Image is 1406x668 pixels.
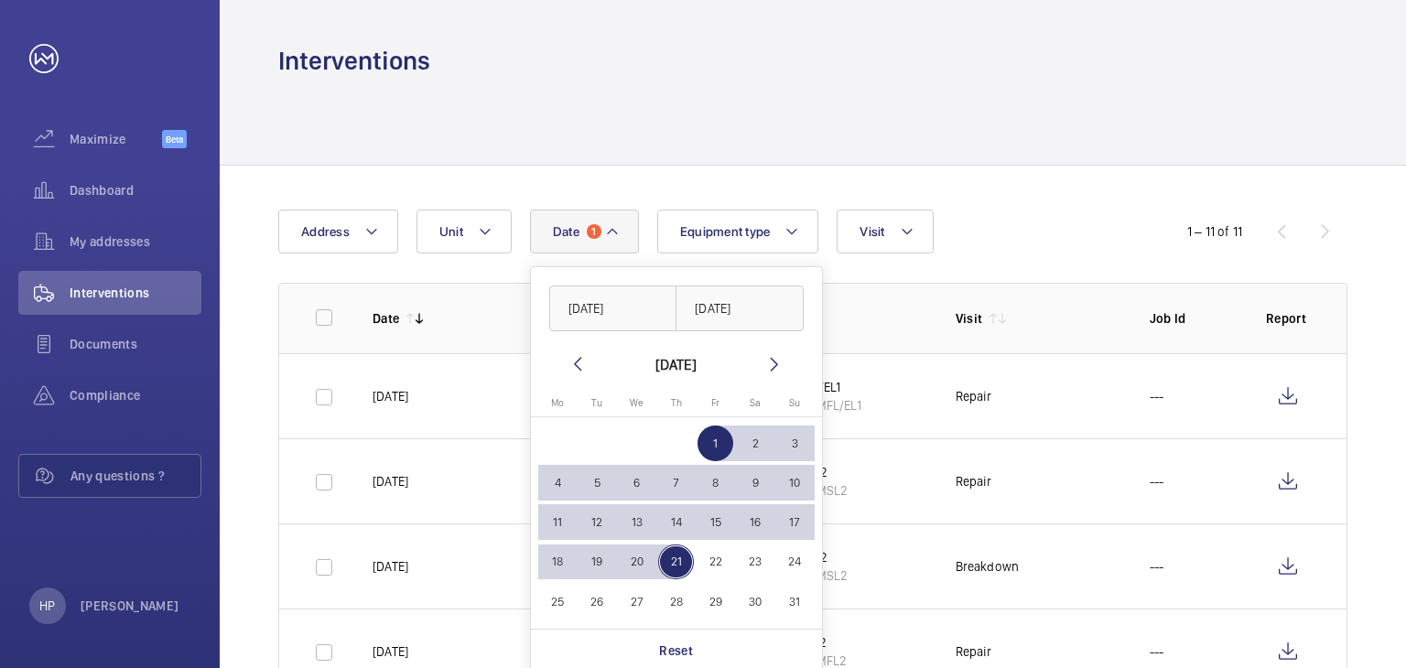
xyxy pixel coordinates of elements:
[39,597,55,615] p: HP
[1266,309,1310,328] p: Report
[540,544,576,580] span: 18
[162,130,187,148] span: Beta
[538,502,578,542] button: August 11, 2025
[777,584,813,620] span: 31
[439,224,463,239] span: Unit
[617,582,656,621] button: August 27, 2025
[373,642,408,661] p: [DATE]
[775,463,815,502] button: August 10, 2025
[956,642,992,661] div: Repair
[775,582,815,621] button: August 31, 2025
[696,582,735,621] button: August 29, 2025
[70,467,200,485] span: Any questions ?
[777,465,813,501] span: 10
[1150,472,1164,490] p: ---
[711,397,719,409] span: Fr
[70,284,201,302] span: Interventions
[698,584,733,620] span: 29
[698,544,733,580] span: 22
[373,557,408,576] p: [DATE]
[696,424,735,463] button: August 1, 2025
[538,463,578,502] button: August 4, 2025
[659,641,693,660] p: Reset
[530,210,639,253] button: Date1
[680,224,771,239] span: Equipment type
[540,465,576,501] span: 4
[578,582,617,621] button: August 26, 2025
[591,397,602,409] span: Tu
[696,463,735,502] button: August 8, 2025
[738,584,773,620] span: 30
[619,504,654,540] span: 13
[619,584,654,620] span: 27
[538,582,578,621] button: August 25, 2025
[837,210,933,253] button: Visit
[735,542,774,581] button: August 23, 2025
[619,544,654,580] span: 20
[806,463,848,481] p: SL2
[1150,557,1164,576] p: ---
[579,584,615,620] span: 26
[657,210,819,253] button: Equipment type
[806,548,848,566] p: SL2
[761,309,925,328] p: Unit
[655,353,697,375] div: [DATE]
[70,335,201,353] span: Documents
[658,504,694,540] span: 14
[658,544,694,580] span: 21
[656,582,696,621] button: August 28, 2025
[1150,642,1164,661] p: ---
[373,387,408,405] p: [DATE]
[860,224,884,239] span: Visit
[750,397,761,409] span: Sa
[738,504,773,540] span: 16
[775,502,815,542] button: August 17, 2025
[578,502,617,542] button: August 12, 2025
[538,542,578,581] button: August 18, 2025
[579,504,615,540] span: 12
[789,397,800,409] span: Su
[551,397,564,409] span: Mo
[806,566,848,585] p: WMSL2
[676,286,804,331] input: DD/MM/YYYY
[775,424,815,463] button: August 3, 2025
[630,397,644,409] span: We
[81,597,179,615] p: [PERSON_NAME]
[656,542,696,581] button: August 21, 2025
[658,465,694,501] span: 7
[1187,222,1242,241] div: 1 – 11 of 11
[696,542,735,581] button: August 22, 2025
[416,210,512,253] button: Unit
[735,424,774,463] button: August 2, 2025
[658,584,694,620] span: 28
[549,286,677,331] input: DD/MM/YYYY
[1150,387,1164,405] p: ---
[70,232,201,251] span: My addresses
[1150,309,1237,328] p: Job Id
[656,502,696,542] button: August 14, 2025
[617,502,656,542] button: August 13, 2025
[806,378,860,396] p: FL/EL1
[301,224,350,239] span: Address
[579,465,615,501] span: 5
[696,502,735,542] button: August 15, 2025
[777,426,813,461] span: 3
[619,465,654,501] span: 6
[956,472,992,490] div: Repair
[698,465,733,501] span: 8
[553,224,579,239] span: Date
[806,633,847,652] p: FL2
[956,309,983,328] p: Visit
[956,557,1020,576] div: Breakdown
[70,130,162,148] span: Maximize
[735,463,774,502] button: August 9, 2025
[578,542,617,581] button: August 19, 2025
[278,44,430,78] h1: Interventions
[617,463,656,502] button: August 6, 2025
[578,463,617,502] button: August 5, 2025
[735,582,774,621] button: August 30, 2025
[775,542,815,581] button: August 24, 2025
[735,502,774,542] button: August 16, 2025
[806,396,860,415] p: WMFL/EL1
[738,465,773,501] span: 9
